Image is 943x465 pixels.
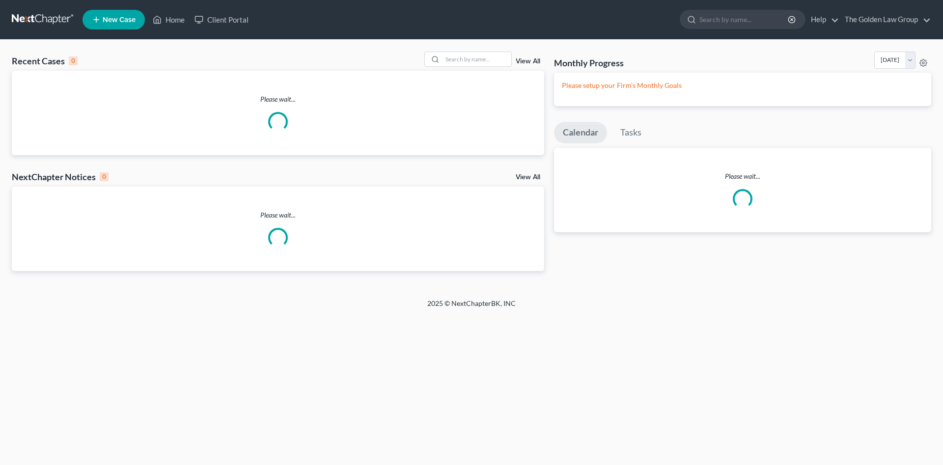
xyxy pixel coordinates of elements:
[554,171,931,181] p: Please wait...
[699,10,789,28] input: Search by name...
[190,11,253,28] a: Client Portal
[148,11,190,28] a: Home
[516,174,540,181] a: View All
[554,57,624,69] h3: Monthly Progress
[12,94,544,104] p: Please wait...
[806,11,839,28] a: Help
[443,52,511,66] input: Search by name...
[69,56,78,65] div: 0
[562,81,923,90] p: Please setup your Firm's Monthly Goals
[12,171,109,183] div: NextChapter Notices
[516,58,540,65] a: View All
[192,299,751,316] div: 2025 © NextChapterBK, INC
[840,11,931,28] a: The Golden Law Group
[554,122,607,143] a: Calendar
[103,16,136,24] span: New Case
[12,55,78,67] div: Recent Cases
[611,122,650,143] a: Tasks
[12,210,544,220] p: Please wait...
[100,172,109,181] div: 0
